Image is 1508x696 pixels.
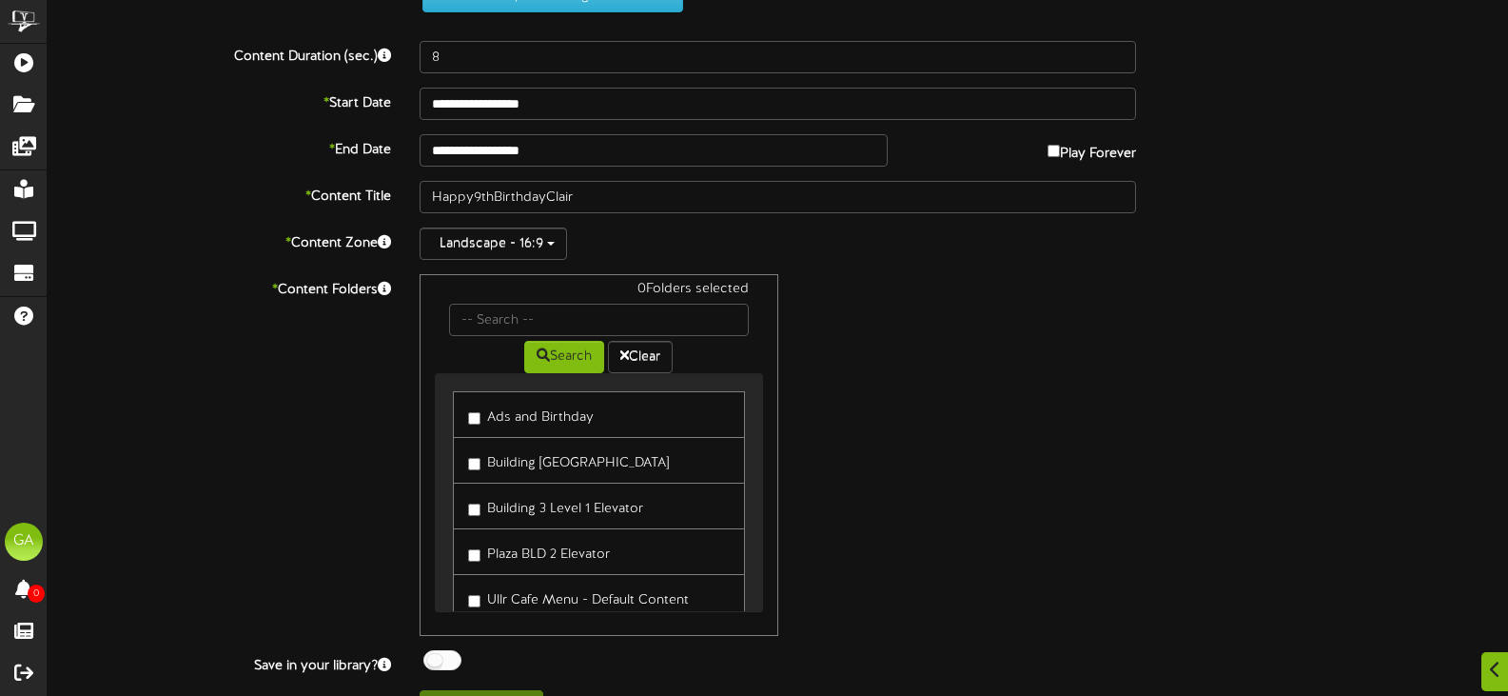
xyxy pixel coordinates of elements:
div: GA [5,523,43,561]
input: Play Forever [1048,145,1060,157]
label: Building 3 Level 1 Elevator [468,493,643,519]
label: Content Title [33,181,405,207]
input: Title of this Content [420,181,1136,213]
input: Ads and Birthday [468,412,480,425]
input: Building 3 Level 1 Elevator [468,504,480,516]
label: Save in your library? [33,650,405,676]
label: Building [GEOGRAPHIC_DATA] [468,447,669,473]
input: Ullr Cafe Menu - Default Content Folder [468,595,480,607]
label: Start Date [33,88,405,113]
button: Clear [608,341,673,373]
label: Content Zone [33,228,405,253]
input: Building [GEOGRAPHIC_DATA] [468,458,480,470]
label: End Date [33,134,405,160]
label: Ullr Cafe Menu - Default Content Folder [468,585,729,629]
label: Ads and Birthday [468,402,594,428]
label: Plaza BLD 2 Elevator [468,539,610,565]
label: Content Folders [33,274,405,300]
button: Search [524,341,604,373]
label: Play Forever [1048,134,1136,164]
span: 0 [28,585,45,603]
input: Plaza BLD 2 Elevator [468,549,480,562]
input: -- Search -- [449,304,748,336]
label: Content Duration (sec.) [33,41,405,67]
div: 0 Folders selected [435,280,762,304]
button: Landscape - 16:9 [420,228,567,260]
